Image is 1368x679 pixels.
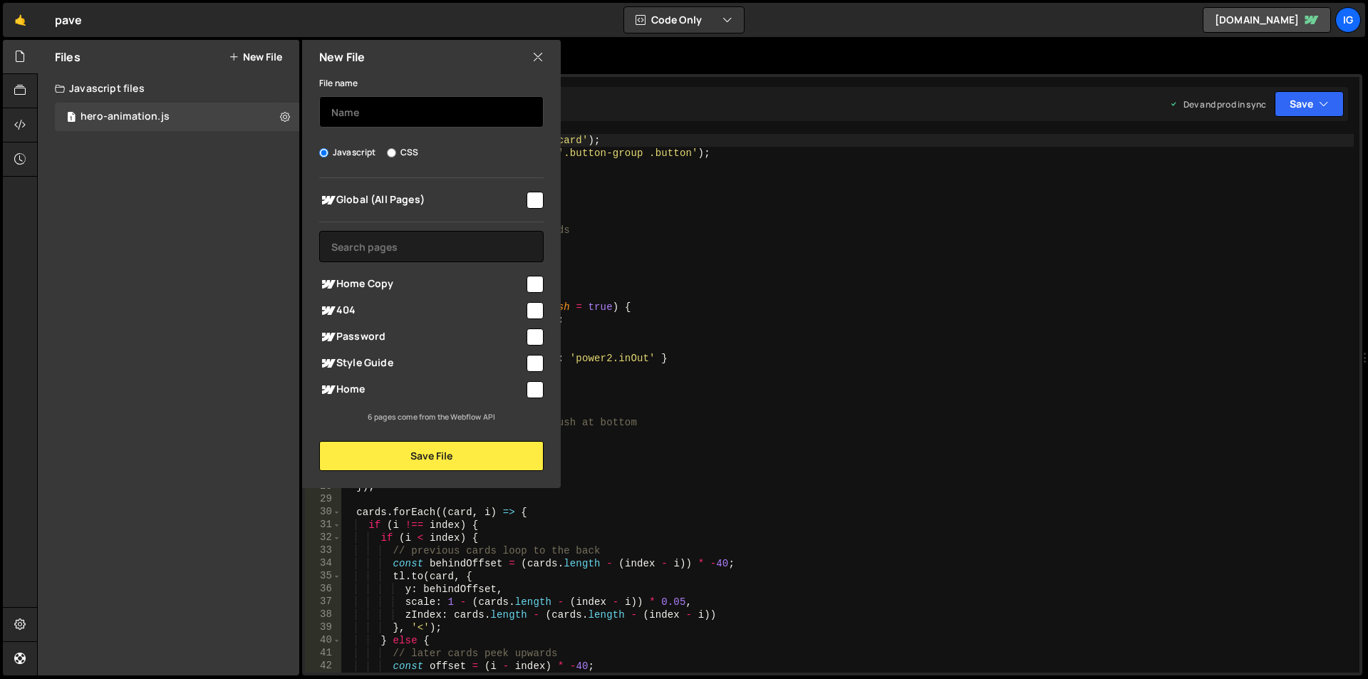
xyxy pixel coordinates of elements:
[305,596,341,608] div: 37
[55,103,299,131] div: 16663/45449.js
[55,11,83,28] div: pave
[387,145,418,160] label: CSS
[319,231,544,262] input: Search pages
[319,145,376,160] label: Javascript
[1335,7,1361,33] a: ig
[305,634,341,647] div: 40
[55,49,81,65] h2: Files
[3,3,38,37] a: 🤙
[319,76,358,90] label: File name
[305,608,341,621] div: 38
[38,74,299,103] div: Javascript files
[305,544,341,557] div: 33
[319,328,524,346] span: Password
[81,110,170,123] div: hero-animation.js
[319,302,524,319] span: 404
[387,148,396,157] input: CSS
[305,583,341,596] div: 36
[319,96,544,128] input: Name
[305,621,341,634] div: 39
[319,49,365,65] h2: New File
[319,192,524,209] span: Global (All Pages)
[1203,7,1331,33] a: [DOMAIN_NAME]
[368,412,495,422] small: 6 pages come from the Webflow API
[305,647,341,660] div: 41
[319,148,328,157] input: Javascript
[305,519,341,532] div: 31
[305,557,341,570] div: 34
[319,276,524,293] span: Home Copy
[305,506,341,519] div: 30
[305,660,341,673] div: 42
[319,441,544,471] button: Save File
[67,113,76,124] span: 1
[305,493,341,506] div: 29
[1275,91,1344,117] button: Save
[319,355,524,372] span: Style Guide
[319,381,524,398] span: Home
[305,532,341,544] div: 32
[1169,98,1266,110] div: Dev and prod in sync
[229,51,282,63] button: New File
[305,570,341,583] div: 35
[624,7,744,33] button: Code Only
